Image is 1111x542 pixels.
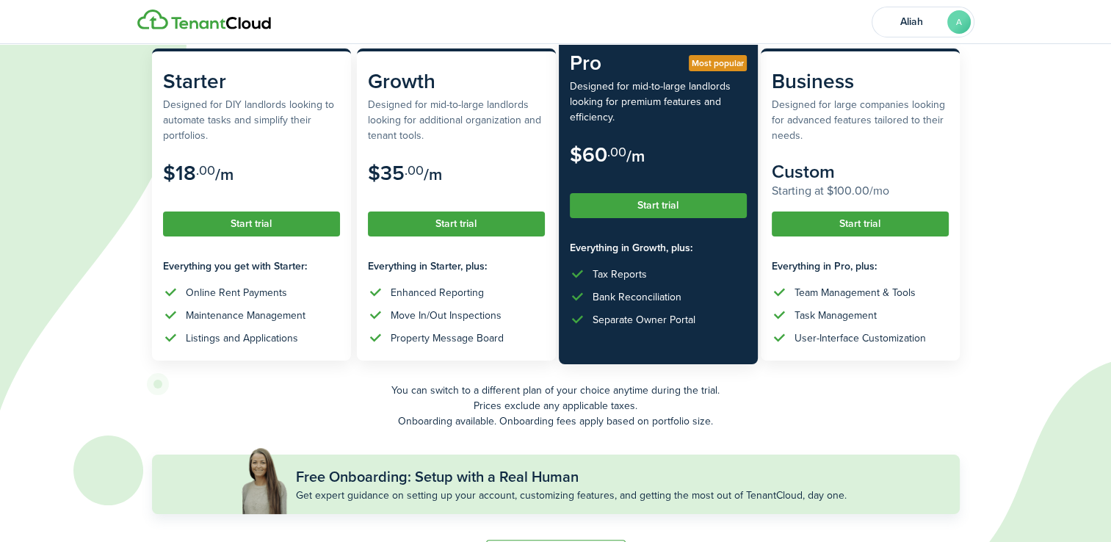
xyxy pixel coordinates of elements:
button: Start trial [772,212,949,236]
subscription-pricing-card-title: Pro [570,48,747,79]
subscription-pricing-card-features-title: Everything you get with Starter: [163,259,340,274]
subscription-pricing-card-title: Starter [163,66,340,97]
div: Team Management & Tools [795,285,916,300]
div: Listings and Applications [186,330,298,346]
div: Property Message Board [391,330,504,346]
subscription-pricing-card-features-title: Everything in Growth, plus: [570,240,747,256]
subscription-pricing-card-description: Designed for large companies looking for advanced features tailored to their needs. [772,97,949,143]
subscription-pricing-card-price-cents: .00 [405,161,424,180]
subscription-pricing-card-description: Designed for DIY landlords looking to automate tasks and simplify their portfolios. [163,97,340,143]
div: User-Interface Customization [795,330,926,346]
subscription-pricing-card-price-period: /m [215,162,234,187]
div: Maintenance Management [186,308,305,323]
div: Online Rent Payments [186,285,287,300]
subscription-pricing-banner-description: Get expert guidance on setting up your account, customizing features, and getting the most out of... [296,488,847,503]
div: Tax Reports [593,267,647,282]
div: Separate Owner Portal [593,312,695,328]
button: Start trial [368,212,545,236]
img: Logo [137,10,271,30]
subscription-pricing-card-price-amount: $18 [163,158,196,188]
subscription-pricing-card-description: Designed for mid-to-large landlords looking for additional organization and tenant tools. [368,97,545,143]
button: Open menu [872,7,974,37]
p: You can switch to a different plan of your choice anytime during the trial. Prices exclude any ap... [152,383,960,429]
subscription-pricing-card-price-amount: $60 [570,140,607,170]
img: Free Onboarding: Setup with a Real Human [240,445,289,514]
subscription-pricing-card-description: Designed for mid-to-large landlords looking for premium features and efficiency. [570,79,747,125]
subscription-pricing-card-title: Growth [368,66,545,97]
subscription-pricing-card-price-amount: Custom [772,158,835,185]
subscription-pricing-card-title: Business [772,66,949,97]
subscription-pricing-banner-title: Free Onboarding: Setup with a Real Human [296,466,579,488]
button: Start trial [163,212,340,236]
subscription-pricing-card-features-title: Everything in Pro, plus: [772,259,949,274]
div: Move In/Out Inspections [391,308,502,323]
div: Bank Reconciliation [593,289,681,305]
subscription-pricing-card-price-annual: Starting at $100.00/mo [772,182,949,200]
subscription-pricing-card-price-period: /m [626,144,645,168]
avatar-text: A [947,10,971,34]
span: Most popular [692,57,744,70]
subscription-pricing-card-features-title: Everything in Starter, plus: [368,259,545,274]
div: Task Management [795,308,877,323]
subscription-pricing-card-price-period: /m [424,162,442,187]
subscription-pricing-card-price-amount: $35 [368,158,405,188]
subscription-pricing-card-price-cents: .00 [607,142,626,162]
button: Start trial [570,193,747,218]
span: Aliah [883,17,941,27]
div: Enhanced Reporting [391,285,484,300]
subscription-pricing-card-price-cents: .00 [196,161,215,180]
